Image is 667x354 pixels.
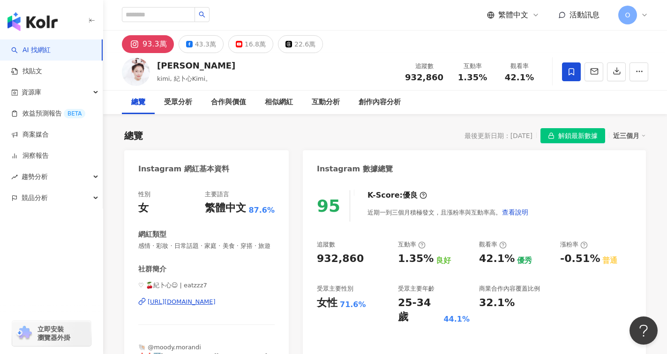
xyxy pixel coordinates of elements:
[317,164,393,174] div: Instagram 數據總覽
[148,298,216,306] div: [URL][DOMAIN_NAME]
[122,35,174,53] button: 93.3萬
[436,255,451,266] div: 良好
[138,298,275,306] a: [URL][DOMAIN_NAME]
[211,97,246,108] div: 合作與價值
[367,203,529,222] div: 近期一到三個月積極發文，且漲粉率與互動率高。
[142,38,167,51] div: 93.3萬
[138,190,150,199] div: 性別
[502,203,529,222] button: 查看說明
[498,10,528,20] span: 繁體中文
[11,46,51,55] a: searchAI 找網紅
[317,296,337,310] div: 女性
[122,58,150,86] img: KOL Avatar
[317,240,335,249] div: 追蹤數
[443,314,470,324] div: 44.1%
[37,325,70,342] span: 立即安裝 瀏覽器外掛
[367,190,427,200] div: K-Score :
[458,73,487,82] span: 1.35%
[465,132,532,139] div: 最後更新日期：[DATE]
[138,242,275,250] span: 感情 · 彩妝 · 日常話題 · 家庭 · 美食 · 穿搭 · 旅遊
[179,35,224,53] button: 43.3萬
[11,67,42,76] a: 找貼文
[560,240,588,249] div: 漲粉率
[245,38,266,51] div: 16.8萬
[138,201,149,215] div: 女
[558,129,598,144] span: 解鎖最新數據
[195,38,216,51] div: 43.3萬
[505,73,534,82] span: 42.1%
[138,164,229,174] div: Instagram 網紅基本資料
[479,285,540,293] div: 商業合作內容覆蓋比例
[630,316,658,345] iframe: Help Scout Beacon - Open
[517,255,532,266] div: 優秀
[405,62,443,71] div: 追蹤數
[22,82,41,103] span: 資源庫
[312,97,340,108] div: 互動分析
[22,187,48,208] span: 競品分析
[131,97,145,108] div: 總覽
[138,281,275,290] span: ♡ 🍒紀卜心☺︎ | eatzzz7
[502,208,528,216] span: 查看說明
[11,130,49,139] a: 商案媒合
[570,10,600,19] span: 活動訊息
[479,240,507,249] div: 觀看率
[560,252,600,266] div: -0.51%
[124,129,143,142] div: 總覽
[7,12,58,31] img: logo
[405,72,443,82] span: 932,860
[340,300,366,310] div: 71.6%
[138,264,166,274] div: 社群簡介
[602,255,617,266] div: 普通
[398,252,434,266] div: 1.35%
[455,62,490,71] div: 互動率
[12,321,91,346] a: chrome extension立即安裝 瀏覽器外掛
[265,97,293,108] div: 相似網紅
[22,166,48,187] span: 趨勢分析
[164,97,192,108] div: 受眾分析
[479,252,515,266] div: 42.1%
[540,128,605,143] button: 解鎖最新數據
[205,190,229,199] div: 主要語言
[205,201,246,215] div: 繁體中文
[502,62,537,71] div: 觀看率
[228,35,273,53] button: 16.8萬
[278,35,323,53] button: 22.6萬
[403,190,418,200] div: 優良
[625,10,630,20] span: O
[398,240,426,249] div: 互動率
[479,296,515,310] div: 32.1%
[317,252,364,266] div: 932,860
[11,109,85,118] a: 效益預測報告BETA
[157,75,211,82] span: kimi, 紀卜心Kimi。
[359,97,401,108] div: 創作內容分析
[294,38,315,51] div: 22.6萬
[199,11,205,18] span: search
[317,196,340,215] div: 95
[398,285,435,293] div: 受眾主要年齡
[11,151,49,161] a: 洞察報告
[248,205,275,215] span: 87.6%
[398,296,441,325] div: 25-34 歲
[11,174,18,180] span: rise
[15,326,33,341] img: chrome extension
[138,230,166,239] div: 網紅類型
[613,130,646,142] div: 近三個月
[157,60,235,71] div: [PERSON_NAME]
[317,285,353,293] div: 受眾主要性別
